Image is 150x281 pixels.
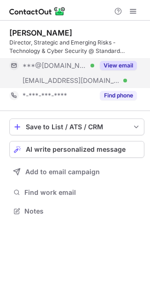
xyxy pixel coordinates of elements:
[9,163,144,180] button: Add to email campaign
[9,28,72,37] div: [PERSON_NAME]
[100,91,137,100] button: Reveal Button
[26,123,128,131] div: Save to List / ATS / CRM
[100,61,137,70] button: Reveal Button
[9,141,144,158] button: AI write personalized message
[9,6,66,17] img: ContactOut v5.3.10
[26,146,126,153] span: AI write personalized message
[9,205,144,218] button: Notes
[24,188,141,197] span: Find work email
[22,61,87,70] span: ***@[DOMAIN_NAME]
[9,38,144,55] div: Director, Strategic and Emerging Risks - Technology & Cyber Security @ Standard Chartered
[25,168,100,176] span: Add to email campaign
[9,118,144,135] button: save-profile-one-click
[22,76,120,85] span: [EMAIL_ADDRESS][DOMAIN_NAME]
[24,207,141,215] span: Notes
[9,186,144,199] button: Find work email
